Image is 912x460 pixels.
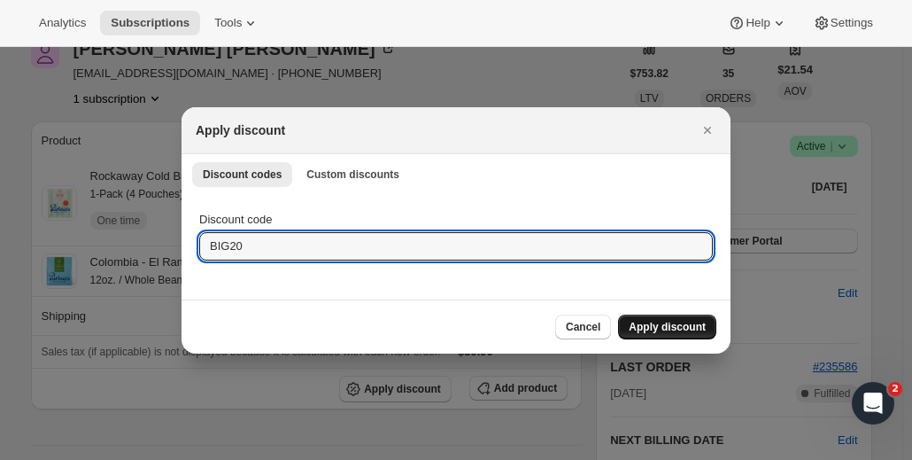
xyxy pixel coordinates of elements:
[695,118,720,143] button: Close
[306,168,399,182] span: Custom discounts
[888,382,902,396] span: 2
[28,11,97,35] button: Analytics
[566,320,600,334] span: Cancel
[203,168,282,182] span: Discount codes
[746,16,769,30] span: Help
[111,16,189,30] span: Subscriptions
[100,11,200,35] button: Subscriptions
[192,162,292,187] button: Discount codes
[199,232,713,261] input: Enter code
[717,11,798,35] button: Help
[831,16,873,30] span: Settings
[182,193,730,300] div: Discount codes
[196,121,285,139] h2: Apply discount
[204,11,270,35] button: Tools
[618,315,716,339] button: Apply discount
[39,16,86,30] span: Analytics
[629,320,706,334] span: Apply discount
[199,213,272,226] span: Discount code
[555,315,611,339] button: Cancel
[852,382,894,425] iframe: Intercom live chat
[214,16,242,30] span: Tools
[296,162,410,187] button: Custom discounts
[802,11,884,35] button: Settings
